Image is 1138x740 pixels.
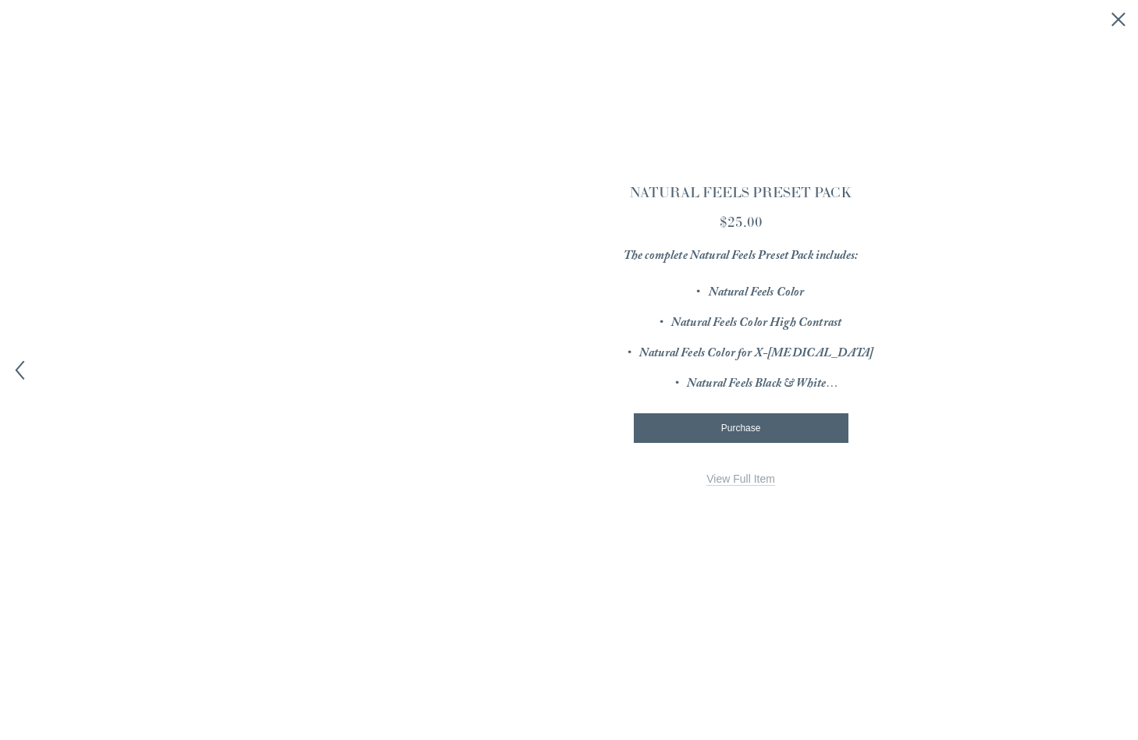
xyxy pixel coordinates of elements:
button: Previous item [10,360,30,380]
em: Natural Feels Color for X-[MEDICAL_DATA] [639,344,873,365]
button: Purchase [634,413,848,443]
em: Natural Feels Color [709,283,805,304]
button: Close quick view [1109,10,1129,30]
div: Gallery thumbnails [252,469,531,482]
span: Purchase [721,423,761,434]
div: $25.00 [596,211,885,232]
em: Natural Feels Color High Contrast [671,313,841,335]
h3: NATURAL FEELS PRESET PACK [596,183,885,203]
em: Natural Feels Black & White [687,374,838,395]
a: View Full Item [706,473,775,486]
em: The complete Natural Feels Preset Pack includes: [624,246,859,267]
div: Gallery [252,183,531,556]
